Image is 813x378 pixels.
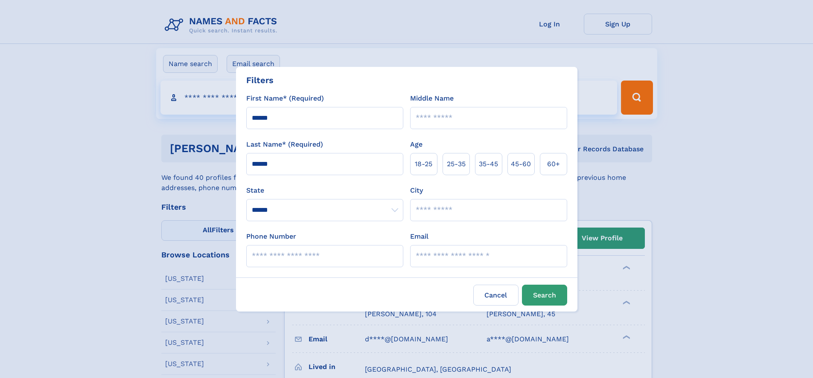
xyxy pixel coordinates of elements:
[246,93,324,104] label: First Name* (Required)
[246,231,296,242] label: Phone Number
[479,159,498,169] span: 35‑45
[410,185,423,196] label: City
[410,139,423,150] label: Age
[410,93,454,104] label: Middle Name
[511,159,531,169] span: 45‑60
[246,139,323,150] label: Last Name* (Required)
[447,159,466,169] span: 25‑35
[410,231,428,242] label: Email
[522,285,567,306] button: Search
[547,159,560,169] span: 60+
[473,285,519,306] label: Cancel
[415,159,432,169] span: 18‑25
[246,185,403,196] label: State
[246,74,274,87] div: Filters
